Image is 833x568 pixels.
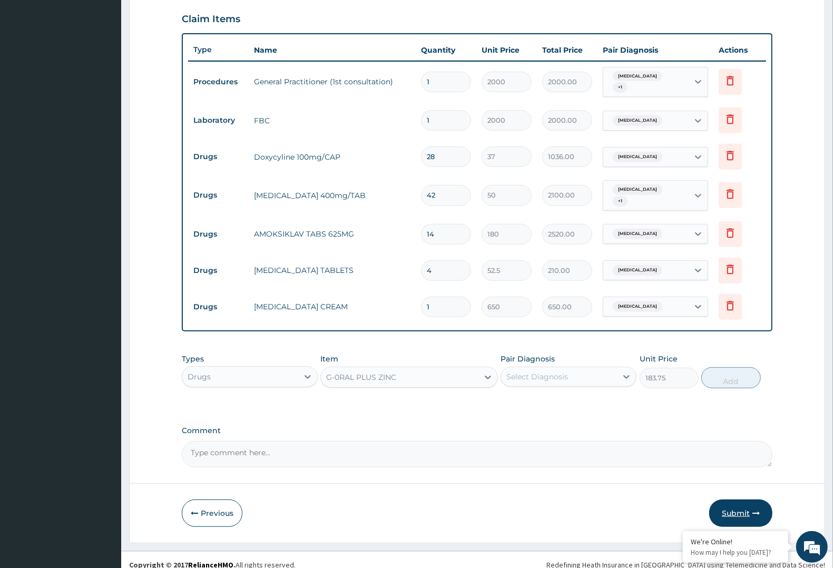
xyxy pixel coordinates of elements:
h3: Claim Items [182,14,240,25]
label: Item [320,354,338,364]
td: Doxycyline 100mg/CAP [249,146,416,168]
span: + 1 [613,196,628,207]
th: Pair Diagnosis [597,40,713,61]
div: Drugs [188,371,211,382]
th: Type [188,40,249,60]
td: [MEDICAL_DATA] TABLETS [249,260,416,281]
div: Minimize live chat window [173,5,198,31]
textarea: Type your message and hit 'Enter' [5,288,201,325]
th: Quantity [416,40,476,61]
td: Drugs [188,224,249,244]
div: G-0RAL PLUS ZINC [326,372,396,383]
span: + 1 [613,82,628,93]
span: [MEDICAL_DATA] [613,229,662,239]
span: [MEDICAL_DATA] [613,71,662,82]
button: Submit [709,500,772,527]
td: Procedures [188,72,249,92]
label: Comment [182,426,772,435]
td: FBC [249,110,416,131]
label: Pair Diagnosis [501,354,555,364]
p: How may I help you today? [691,548,780,557]
div: Select Diagnosis [506,371,568,382]
div: Chat with us now [55,59,177,73]
th: Actions [713,40,766,61]
td: [MEDICAL_DATA] 400mg/TAB [249,185,416,206]
span: [MEDICAL_DATA] [613,301,662,312]
button: Add [701,367,760,388]
span: [MEDICAL_DATA] [613,265,662,276]
td: General Practitioner (1st consultation) [249,71,416,92]
span: [MEDICAL_DATA] [613,115,662,126]
th: Total Price [537,40,597,61]
td: Drugs [188,147,249,167]
span: [MEDICAL_DATA] [613,152,662,162]
label: Types [182,355,204,364]
td: Drugs [188,261,249,280]
th: Unit Price [476,40,537,61]
td: Laboratory [188,111,249,130]
td: AMOKSIKLAV TABS 625MG [249,223,416,244]
label: Unit Price [640,354,678,364]
td: Drugs [188,185,249,205]
th: Name [249,40,416,61]
td: [MEDICAL_DATA] CREAM [249,296,416,317]
span: We're online! [61,133,145,239]
span: [MEDICAL_DATA] [613,184,662,195]
div: We're Online! [691,537,780,546]
td: Drugs [188,297,249,317]
button: Previous [182,500,242,527]
img: d_794563401_company_1708531726252_794563401 [19,53,43,79]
